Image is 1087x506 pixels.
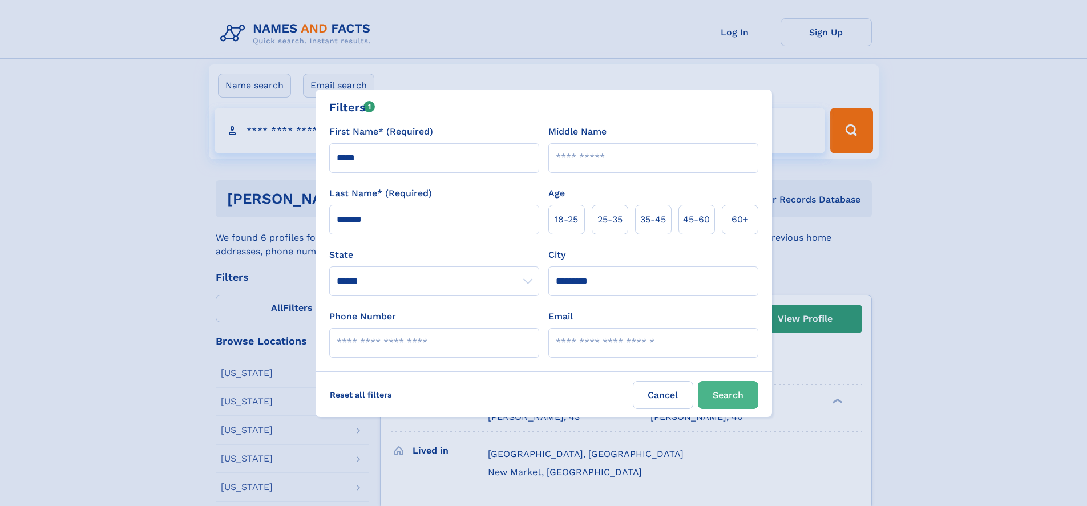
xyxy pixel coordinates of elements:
[329,248,539,262] label: State
[322,381,399,408] label: Reset all filters
[329,187,432,200] label: Last Name* (Required)
[555,213,578,226] span: 18‑25
[698,381,758,409] button: Search
[640,213,666,226] span: 35‑45
[597,213,623,226] span: 25‑35
[732,213,749,226] span: 60+
[683,213,710,226] span: 45‑60
[548,310,573,323] label: Email
[329,310,396,323] label: Phone Number
[548,125,607,139] label: Middle Name
[329,99,375,116] div: Filters
[329,125,433,139] label: First Name* (Required)
[633,381,693,409] label: Cancel
[548,187,565,200] label: Age
[548,248,565,262] label: City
